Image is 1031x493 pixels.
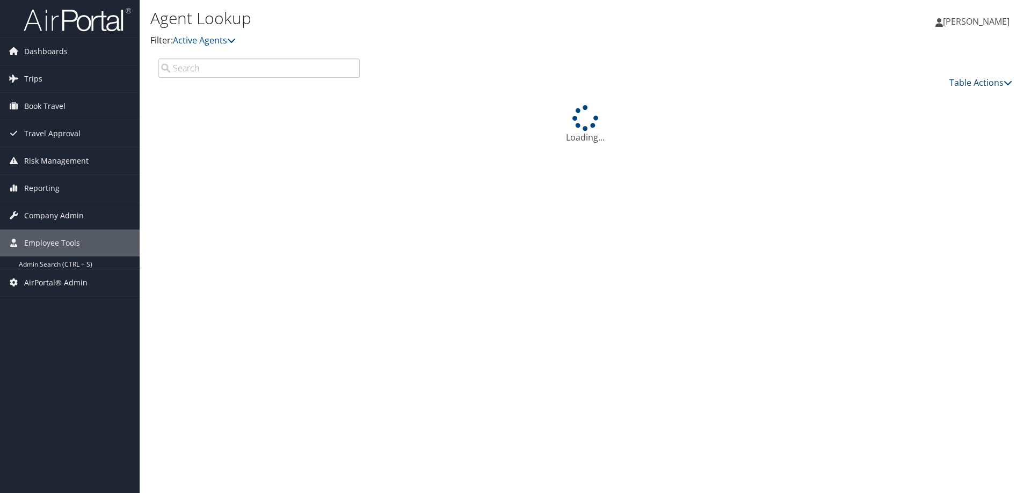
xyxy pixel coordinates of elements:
span: Risk Management [24,148,89,174]
span: Employee Tools [24,230,80,256]
span: Book Travel [24,93,66,120]
div: Loading... [150,105,1020,144]
img: airportal-logo.png [24,7,131,32]
span: [PERSON_NAME] [943,16,1010,27]
span: AirPortal® Admin [24,269,88,296]
a: Table Actions [949,77,1012,89]
a: Active Agents [173,34,236,46]
a: [PERSON_NAME] [935,5,1020,38]
input: Search [158,58,360,78]
span: Company Admin [24,202,84,229]
span: Travel Approval [24,120,81,147]
h1: Agent Lookup [150,7,730,30]
span: Trips [24,65,42,92]
p: Filter: [150,34,730,48]
span: Dashboards [24,38,68,65]
span: Reporting [24,175,60,202]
